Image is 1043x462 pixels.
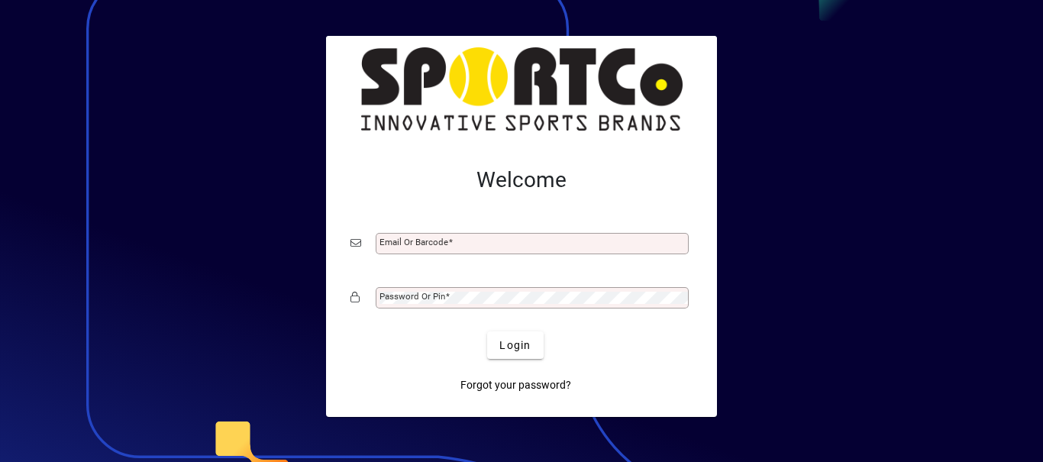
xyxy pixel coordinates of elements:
mat-label: Password or Pin [379,291,445,302]
h2: Welcome [350,167,693,193]
span: Login [499,338,531,354]
a: Forgot your password? [454,371,577,399]
span: Forgot your password? [460,377,571,393]
mat-label: Email or Barcode [379,237,448,247]
button: Login [487,331,543,359]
